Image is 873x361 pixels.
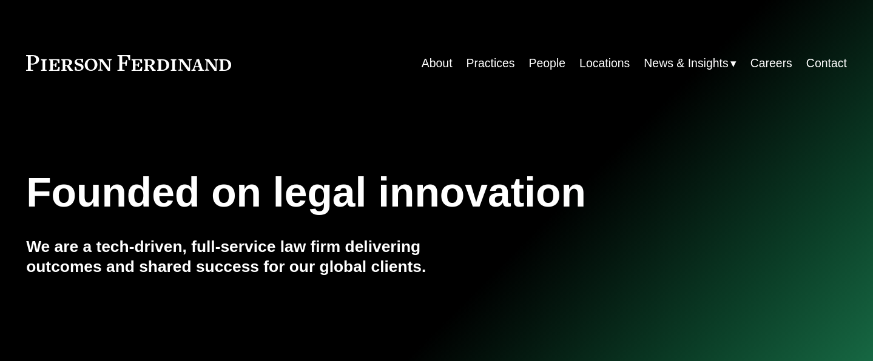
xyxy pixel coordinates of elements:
a: Practices [467,51,515,75]
h4: We are a tech-driven, full-service law firm delivering outcomes and shared success for our global... [26,237,436,277]
a: folder dropdown [644,51,736,75]
span: News & Insights [644,53,728,74]
a: Locations [579,51,630,75]
a: Contact [806,51,847,75]
a: Careers [750,51,792,75]
a: People [529,51,566,75]
a: About [422,51,453,75]
h1: Founded on legal innovation [26,169,710,216]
